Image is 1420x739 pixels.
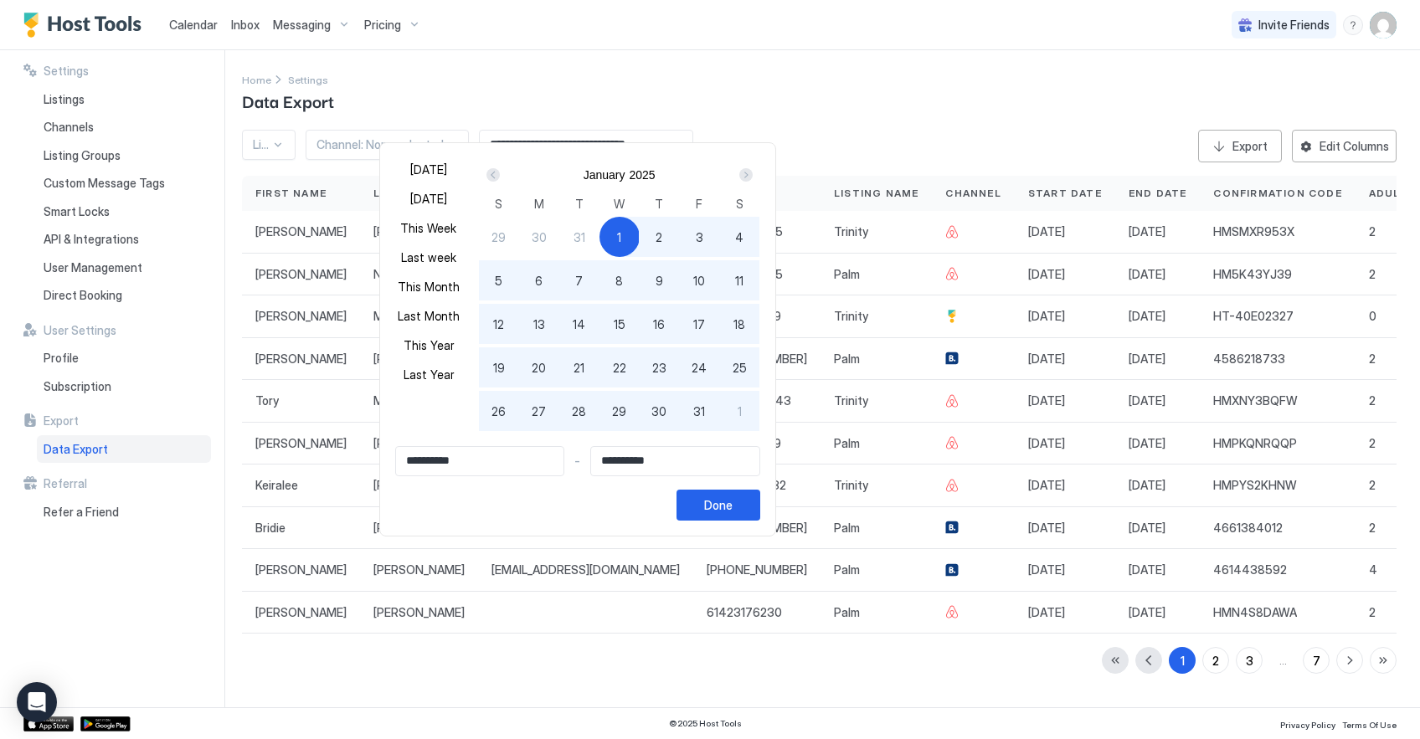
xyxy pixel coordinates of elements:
span: 16 [653,316,665,333]
span: 31 [693,403,705,420]
button: 9 [639,260,679,300]
span: W [614,195,625,213]
button: 5 [479,260,519,300]
button: Last Month [395,305,462,327]
button: 22 [599,347,640,387]
span: 12 [493,316,504,333]
button: 2025 [630,168,656,182]
span: F [696,195,702,213]
span: 20 [532,359,546,377]
button: January [584,168,625,182]
span: 25 [733,359,747,377]
button: 4 [719,217,759,257]
button: 29 [599,391,640,431]
button: [DATE] [395,187,462,210]
span: 7 [575,272,583,290]
div: Open Intercom Messenger [17,682,57,722]
button: Next [733,165,756,185]
span: 3 [696,228,703,246]
span: 29 [491,228,506,246]
span: T [655,195,663,213]
button: 24 [679,347,719,387]
span: 4 [735,228,743,246]
button: This Week [395,217,462,239]
span: 30 [532,228,547,246]
span: 29 [612,403,626,420]
input: Input Field [591,447,759,475]
button: 20 [519,347,559,387]
button: This Year [395,334,462,357]
span: M [534,195,544,213]
span: T [575,195,584,213]
span: S [736,195,743,213]
button: 1 [719,391,759,431]
span: 21 [574,359,584,377]
button: [DATE] [395,158,462,181]
span: 24 [692,359,707,377]
button: 15 [599,304,640,344]
button: 25 [719,347,759,387]
button: 6 [519,260,559,300]
span: 27 [532,403,546,420]
button: 26 [479,391,519,431]
span: 1 [617,228,621,246]
span: 14 [573,316,585,333]
input: Input Field [396,447,564,475]
button: 23 [639,347,679,387]
span: - [574,454,580,469]
span: 13 [533,316,545,333]
button: 17 [679,304,719,344]
button: 30 [639,391,679,431]
button: 19 [479,347,519,387]
button: Prev [483,165,506,185]
button: Last week [395,246,462,269]
span: 2 [656,228,662,246]
span: 17 [693,316,705,333]
button: 3 [679,217,719,257]
button: 13 [519,304,559,344]
span: 31 [574,228,585,246]
span: 8 [615,272,623,290]
button: 31 [679,391,719,431]
button: 10 [679,260,719,300]
button: 11 [719,260,759,300]
button: 2 [639,217,679,257]
span: 5 [495,272,502,290]
button: 21 [559,347,599,387]
button: 14 [559,304,599,344]
button: Done [677,490,760,521]
span: 11 [735,272,743,290]
span: 30 [651,403,666,420]
button: 31 [559,217,599,257]
div: Done [704,496,733,514]
button: 8 [599,260,640,300]
span: 10 [693,272,705,290]
button: 27 [519,391,559,431]
span: 1 [738,403,742,420]
span: 9 [656,272,663,290]
span: 6 [535,272,543,290]
span: 19 [493,359,505,377]
button: 29 [479,217,519,257]
button: This Month [395,275,462,298]
button: 28 [559,391,599,431]
span: 18 [733,316,745,333]
button: 12 [479,304,519,344]
span: 15 [614,316,625,333]
span: 23 [652,359,666,377]
button: 1 [599,217,640,257]
span: 28 [572,403,586,420]
span: 26 [491,403,506,420]
button: Last Year [395,363,462,386]
button: 18 [719,304,759,344]
span: S [495,195,502,213]
button: 30 [519,217,559,257]
span: 22 [613,359,626,377]
button: 7 [559,260,599,300]
button: 16 [639,304,679,344]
